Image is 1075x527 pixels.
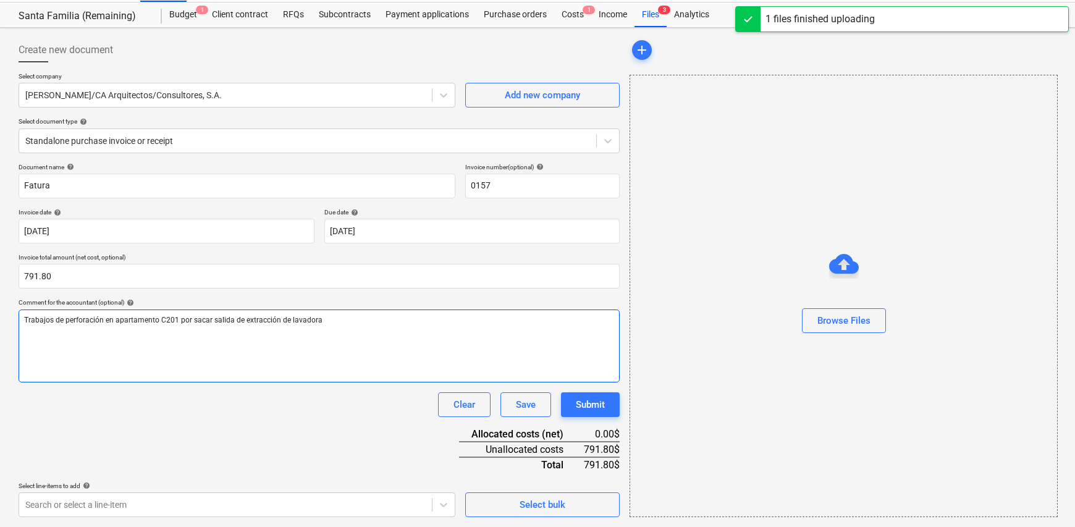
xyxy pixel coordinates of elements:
[80,482,90,489] span: help
[124,299,134,306] span: help
[453,397,475,413] div: Clear
[324,208,620,216] div: Due date
[459,427,583,442] div: Allocated costs (net)
[520,497,565,513] div: Select bulk
[634,2,667,27] div: Files
[51,209,61,216] span: help
[19,298,620,306] div: Comment for the accountant (optional)
[196,6,208,14] span: 1
[465,163,620,171] div: Invoice number (optional)
[19,219,314,243] input: Invoice date not specified
[534,163,544,171] span: help
[465,174,620,198] input: Invoice number
[476,2,554,27] a: Purchase orders
[19,163,455,171] div: Document name
[583,457,620,472] div: 791.80$
[583,427,620,442] div: 0.00$
[591,2,634,27] a: Income
[64,163,74,171] span: help
[162,2,204,27] div: Budget
[583,442,620,457] div: 791.80$
[516,397,536,413] div: Save
[576,397,605,413] div: Submit
[817,313,871,329] div: Browse Files
[500,392,551,417] button: Save
[554,2,591,27] a: Costs1
[311,2,378,27] a: Subcontracts
[19,72,455,83] p: Select company
[162,2,204,27] a: Budget1
[802,308,886,333] button: Browse Files
[438,392,491,417] button: Clear
[634,2,667,27] a: Files3
[505,87,580,103] div: Add new company
[1013,468,1075,527] div: Widget de chat
[459,442,583,457] div: Unallocated costs
[276,2,311,27] a: RFQs
[19,482,455,490] div: Select line-items to add
[1013,468,1075,527] iframe: Chat Widget
[19,264,620,289] input: Invoice total amount (net cost, optional)
[561,392,620,417] button: Submit
[19,174,455,198] input: Document name
[19,43,113,57] span: Create new document
[24,316,322,324] span: Trabajos de perforación en apartamento C201 por sacar salida de extracción de lavadora
[465,492,620,517] button: Select bulk
[765,12,875,27] div: 1 files finished uploading
[630,75,1058,517] div: Browse Files
[459,457,583,472] div: Total
[19,117,620,125] div: Select document type
[324,219,620,243] input: Due date not specified
[378,2,476,27] a: Payment applications
[658,6,670,14] span: 3
[19,10,147,23] div: Santa Familia (Remaining)
[19,253,620,264] p: Invoice total amount (net cost, optional)
[77,118,87,125] span: help
[634,43,649,57] span: add
[19,208,314,216] div: Invoice date
[667,2,717,27] a: Analytics
[554,2,591,27] div: Costs
[583,6,595,14] span: 1
[348,209,358,216] span: help
[204,2,276,27] a: Client contract
[465,83,620,108] button: Add new company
